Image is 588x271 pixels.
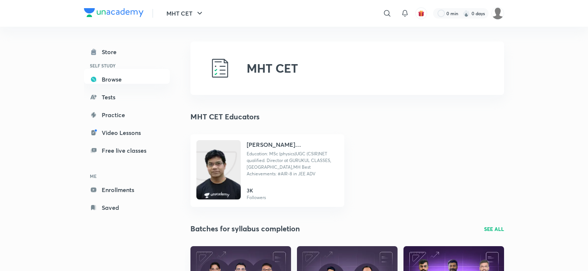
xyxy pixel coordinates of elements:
[247,140,338,149] h4: [PERSON_NAME] [PERSON_NAME]
[84,90,170,105] a: Tests
[84,108,170,122] a: Practice
[84,72,170,87] a: Browse
[84,44,170,59] a: Store
[196,148,241,207] img: Unacademy
[247,151,338,177] p: Education: MSc (physics)UGC (CSIR)NET qualified. Director at GURUKUL CLASSES, Aurangabad,MH Best ...
[162,6,209,21] button: MHT CET
[84,170,170,182] h6: ME
[190,111,260,122] h3: MHT CET Educators
[84,200,170,215] a: Saved
[415,7,427,19] button: avatar
[247,61,298,75] h2: MHT CET
[190,134,344,207] a: Unacademy[PERSON_NAME] [PERSON_NAME]Education: MSc (physics)UGC (CSIR)NET qualified. Director at ...
[84,59,170,72] h6: SELF STUDY
[190,223,300,234] h2: Batches for syllabus completion
[418,10,425,17] img: avatar
[102,47,121,56] div: Store
[84,8,143,19] a: Company Logo
[84,125,170,140] a: Video Lessons
[491,7,504,20] img: Vivek Patil
[484,225,504,233] a: SEE ALL
[247,186,266,194] h6: 3K
[247,194,266,201] p: Followers
[84,143,170,158] a: Free live classes
[84,182,170,197] a: Enrollments
[463,10,470,17] img: streak
[84,8,143,17] img: Company Logo
[208,56,232,80] img: MHT CET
